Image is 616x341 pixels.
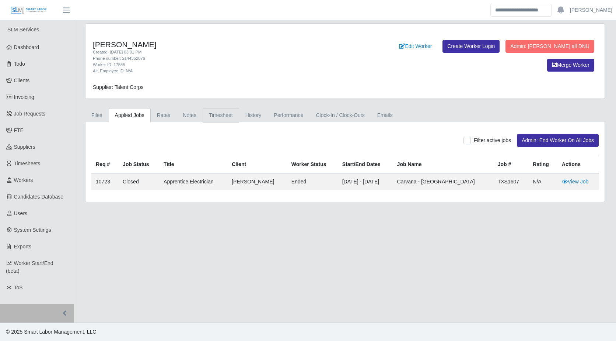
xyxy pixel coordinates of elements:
div: Worker ID: 17555 [93,62,382,68]
span: Supplier: Talent Corps [93,84,143,90]
th: Worker Status [287,156,338,173]
span: Worker Start/End (beta) [6,260,53,274]
span: Exports [14,244,31,249]
div: Phone number: 2144352876 [93,55,382,62]
span: Timesheets [14,161,41,166]
th: Job Name [393,156,493,173]
a: Edit Worker [394,40,437,53]
span: Suppliers [14,144,35,150]
span: Job Requests [14,111,46,117]
th: Client [227,156,287,173]
span: ToS [14,285,23,290]
td: ended [287,173,338,190]
td: TXS1607 [493,173,529,190]
span: © 2025 Smart Labor Management, LLC [6,329,96,335]
th: Job # [493,156,529,173]
a: Files [85,108,109,123]
a: Create Worker Login [442,40,500,53]
th: Actions [557,156,599,173]
a: Notes [176,108,203,123]
button: Admin: End Worker On All Jobs [517,134,599,147]
span: Users [14,210,28,216]
span: FTE [14,127,24,133]
span: Dashboard [14,44,39,50]
span: Todo [14,61,25,67]
a: History [239,108,268,123]
h4: [PERSON_NAME] [93,40,382,49]
a: Emails [371,108,399,123]
td: N/A [528,173,557,190]
th: Start/End Dates [338,156,393,173]
td: Carvana - [GEOGRAPHIC_DATA] [393,173,493,190]
th: Req # [91,156,118,173]
td: 10723 [91,173,118,190]
span: Candidates Database [14,194,64,200]
div: Created: [DATE] 03:01 PM [93,49,382,55]
a: Performance [267,108,309,123]
img: SLM Logo [10,6,47,14]
span: Invoicing [14,94,34,100]
span: Workers [14,177,33,183]
a: Clock-In / Clock-Outs [309,108,371,123]
a: View Job [562,179,589,185]
span: Filter active jobs [474,137,511,143]
td: Apprentice Electrician [159,173,227,190]
td: Closed [118,173,159,190]
td: [PERSON_NAME] [227,173,287,190]
th: Title [159,156,227,173]
th: Job Status [118,156,159,173]
div: Alt. Employee ID: N/A [93,68,382,74]
th: Rating [528,156,557,173]
button: Admin: [PERSON_NAME] all DNU [505,40,594,53]
td: [DATE] - [DATE] [338,173,393,190]
a: Applied Jobs [109,108,151,123]
span: Clients [14,77,30,83]
a: Rates [151,108,177,123]
a: [PERSON_NAME] [570,6,612,14]
span: System Settings [14,227,51,233]
input: Search [490,4,552,17]
span: SLM Services [7,27,39,32]
button: Merge Worker [547,59,594,72]
a: Timesheet [203,108,239,123]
